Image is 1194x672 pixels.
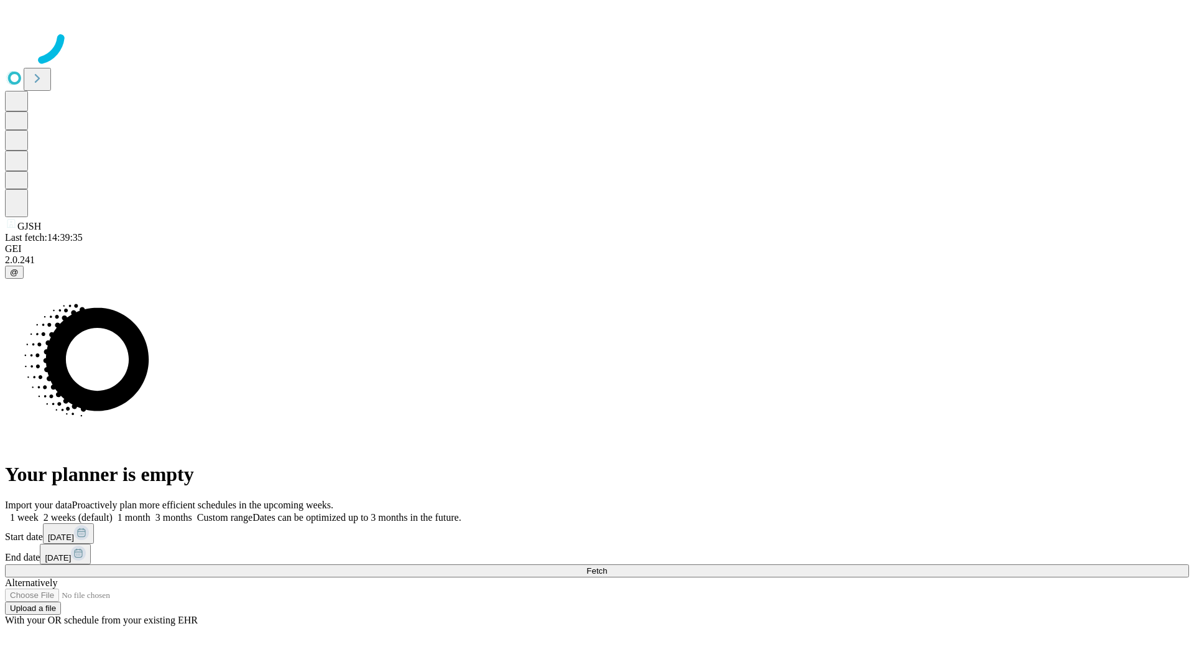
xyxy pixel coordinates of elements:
[155,512,192,523] span: 3 months
[197,512,252,523] span: Custom range
[43,523,94,544] button: [DATE]
[5,266,24,279] button: @
[10,512,39,523] span: 1 week
[5,500,72,510] span: Import your data
[5,577,57,588] span: Alternatively
[5,232,83,243] span: Last fetch: 14:39:35
[5,243,1189,254] div: GEI
[5,523,1189,544] div: Start date
[44,512,113,523] span: 2 weeks (default)
[5,544,1189,564] div: End date
[5,602,61,615] button: Upload a file
[48,533,74,542] span: [DATE]
[72,500,333,510] span: Proactively plan more efficient schedules in the upcoming weeks.
[5,254,1189,266] div: 2.0.241
[252,512,461,523] span: Dates can be optimized up to 3 months in the future.
[586,566,607,576] span: Fetch
[5,615,198,625] span: With your OR schedule from your existing EHR
[40,544,91,564] button: [DATE]
[10,268,19,277] span: @
[45,553,71,562] span: [DATE]
[5,463,1189,486] h1: Your planner is empty
[17,221,41,231] span: GJSH
[118,512,150,523] span: 1 month
[5,564,1189,577] button: Fetch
